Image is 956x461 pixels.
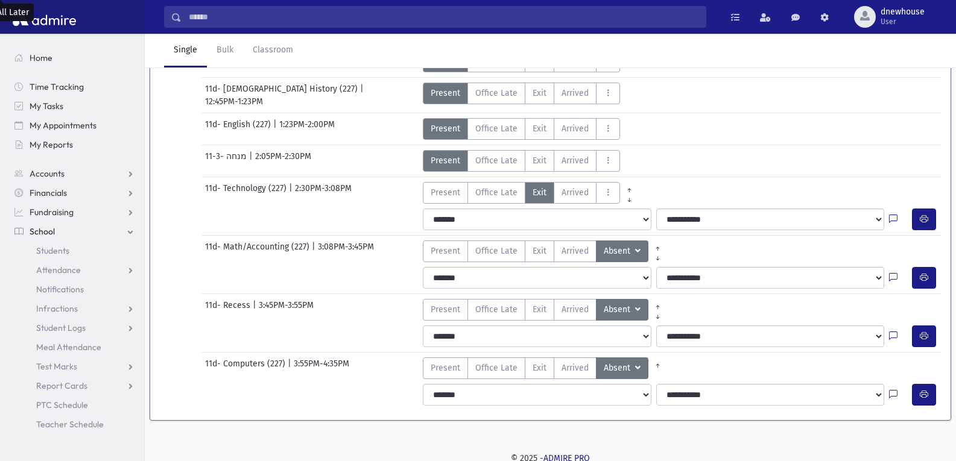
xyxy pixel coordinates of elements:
a: PTC Schedule [5,395,144,415]
span: My Tasks [30,101,63,111]
span: 11-3- מנחה [205,150,249,172]
span: Exit [533,122,546,135]
span: Arrived [562,122,589,135]
span: 11d- Computers (227) [205,357,288,379]
span: Arrived [562,186,589,199]
span: Arrived [562,154,589,167]
a: Classroom [243,34,303,67]
a: Student Logs [5,318,144,337]
span: 12:45PM-1:23PM [205,95,263,108]
a: Fundraising [5,202,144,222]
span: | [253,299,259,321]
span: My Reports [30,139,73,150]
span: Exit [533,245,546,257]
a: Students [5,241,144,260]
span: School [30,226,55,237]
span: 11d- English (227) [205,118,273,140]
span: 1:23PM-2:00PM [279,118,335,140]
span: 11d- Math/Accounting (227) [205,240,312,262]
div: AttTypes [423,83,620,104]
span: 2:05PM-2:30PM [255,150,311,172]
img: AdmirePro [10,5,79,29]
a: Home [5,48,144,67]
span: | [312,240,318,262]
span: Present [431,186,460,199]
button: Absent [596,299,648,321]
span: Office Late [475,245,518,257]
span: | [288,357,294,379]
span: Test Marks [36,361,77,372]
span: Notifications [36,284,84,295]
span: Home [30,52,52,63]
span: Exit [533,303,546,316]
span: Attendance [36,265,81,275]
span: PTC Schedule [36,400,88,410]
span: 11d- [DEMOGRAPHIC_DATA] History (227) [205,83,360,95]
span: Absent [604,362,633,375]
span: 2:30PM-3:08PM [295,182,352,204]
a: Single [164,34,207,67]
span: Absent [604,245,633,258]
span: Infractions [36,303,78,314]
span: Fundraising [30,207,74,218]
span: dnewhouse [881,7,925,17]
span: Teacher Schedule [36,419,104,430]
span: Time Tracking [30,81,84,92]
span: Student Logs [36,322,86,333]
span: Exit [533,87,546,99]
a: Teacher Schedule [5,415,144,434]
span: Exit [533,154,546,167]
span: 11d- Technology (227) [205,182,289,204]
span: Present [431,245,460,257]
a: Report Cards [5,376,144,395]
span: Arrived [562,87,589,99]
span: Present [431,154,460,167]
span: Office Late [475,303,518,316]
div: AttTypes [423,150,620,172]
a: Bulk [207,34,243,67]
a: My Tasks [5,96,144,116]
span: Present [431,87,460,99]
span: | [289,182,295,204]
span: Office Late [475,87,518,99]
span: 3:55PM-4:35PM [294,357,349,379]
span: Meal Attendance [36,342,101,353]
a: Financials [5,183,144,202]
button: Absent [596,357,648,379]
a: Meal Attendance [5,337,144,357]
span: Office Late [475,362,518,374]
a: Attendance [5,260,144,280]
span: Office Late [475,154,518,167]
span: Financials [30,187,67,198]
span: Office Late [475,122,518,135]
span: Present [431,362,460,374]
a: Time Tracking [5,77,144,96]
a: My Appointments [5,116,144,135]
span: Students [36,245,69,256]
span: Office Late [475,186,518,199]
a: Test Marks [5,357,144,376]
span: My Appointments [30,120,97,131]
span: Exit [533,362,546,374]
span: User [881,17,925,27]
a: Infractions [5,299,144,318]
span: | [273,118,279,140]
span: Report Cards [36,380,87,391]
span: Present [431,122,460,135]
span: Exit [533,186,546,199]
div: AttTypes [423,118,620,140]
span: Arrived [562,245,589,257]
span: Present [431,303,460,316]
div: AttTypes [423,357,667,379]
span: | [360,83,366,95]
span: Arrived [562,303,589,316]
a: Accounts [5,164,144,183]
div: AttTypes [423,299,667,321]
a: My Reports [5,135,144,154]
a: Notifications [5,280,144,299]
span: 11d- Recess [205,299,253,321]
span: 3:08PM-3:45PM [318,240,374,262]
a: School [5,222,144,241]
span: 3:45PM-3:55PM [259,299,314,321]
span: | [249,150,255,172]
